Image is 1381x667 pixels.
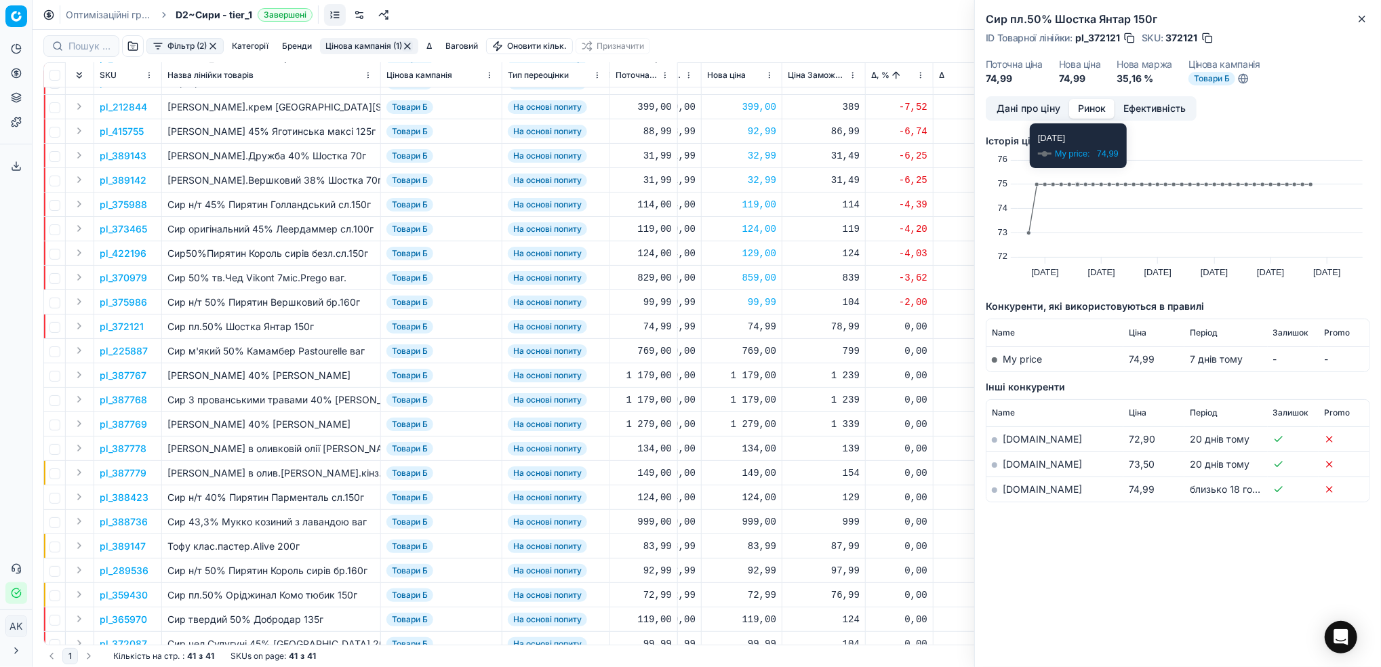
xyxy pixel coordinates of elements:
p: pl_372121 [100,320,144,333]
button: Expand [71,294,87,310]
button: Дані про ціну [988,99,1069,119]
div: Сир50%Пирятин Король сирів безл.сл.150г [167,247,375,260]
dt: Нова маржа [1117,60,1173,69]
td: - [1319,346,1369,371]
div: 1 239 [788,369,860,382]
h5: Історія цін [986,134,1370,148]
div: -4,03 [871,247,927,260]
div: 999,00 [616,515,672,529]
button: pl_388423 [100,491,148,504]
span: Період [1190,407,1218,418]
div: 0 [939,515,995,529]
a: [DOMAIN_NAME] [1003,483,1082,495]
text: [DATE] [1201,267,1228,277]
a: [DOMAIN_NAME] [1003,433,1082,445]
div: Сир н/т 50% Пирятин Вершковий бр.160г [167,296,375,309]
span: На основі попиту [508,515,587,529]
div: 0 [939,393,995,407]
button: Expand [71,318,87,334]
span: На основі попиту [508,320,587,333]
button: pl_387778 [100,442,146,456]
p: pl_372087 [100,637,147,651]
button: Expand [71,611,87,627]
span: На основі попиту [508,198,587,211]
button: pl_365970 [100,613,147,626]
button: pl_387767 [100,369,146,382]
span: Товари Б [386,271,433,285]
span: Promo [1324,407,1350,418]
button: Призначити [576,38,650,54]
button: Expand [71,489,87,505]
dd: 74,99 [986,72,1043,85]
span: На основі попиту [508,418,587,431]
div: 124 [788,247,860,260]
strong: 41 [289,651,298,662]
p: pl_212844 [100,100,147,114]
strong: 41 [307,651,316,662]
dt: Поточна ціна [986,60,1043,69]
p: pl_387768 [100,393,147,407]
button: pl_389143 [100,149,146,163]
span: На основі попиту [508,149,587,163]
span: Товари Б [1188,72,1235,85]
span: pl_372121 [1075,31,1120,45]
div: 124,00 [707,491,776,504]
div: 1 279,00 [707,418,776,431]
div: 799 [788,344,860,358]
span: На основі попиту [508,296,587,309]
p: pl_225887 [100,344,148,358]
span: близько 18 годин тому [1190,483,1295,495]
span: SKU [100,70,117,81]
div: 1 179,00 [707,393,776,407]
p: pl_373465 [100,222,147,236]
div: [PERSON_NAME] 40% [PERSON_NAME] [167,369,375,382]
strong: 41 [187,651,196,662]
button: Expand [71,171,87,188]
div: Сир м'який 50% Камамбер Pastourelle ваг [167,344,375,358]
span: Ціна [1129,327,1146,338]
span: Товари Б [386,174,433,187]
span: Товари Б [386,100,433,114]
div: 129,00 [707,247,776,260]
div: 1 179,00 [616,369,672,382]
span: Завершені [258,8,313,22]
div: 74,99 [616,320,672,333]
div: 0,00 [871,320,927,333]
div: 114 [788,198,860,211]
div: Сир 43,3% Мукко козиний з лавандою ваг [167,515,375,529]
span: На основі попиту [508,491,587,504]
div: [PERSON_NAME] 40% [PERSON_NAME] [167,418,375,431]
button: Expand [71,269,87,285]
button: Ефективність [1115,99,1195,119]
text: 73 [998,227,1007,237]
span: Name [992,327,1015,338]
button: Expand [71,635,87,651]
p: pl_387769 [100,418,147,431]
span: Name [992,407,1015,418]
span: Товари Б [386,222,433,236]
div: [PERSON_NAME].крем [GEOGRAPHIC_DATA][STREET_ADDRESS] [167,100,375,114]
div: 0 [939,369,995,382]
span: Товари Б [386,247,433,260]
button: Expand [71,367,87,383]
span: D2~Сири - tier_1 [176,8,252,22]
div: 0 [939,418,995,431]
div: 0,00 [871,515,927,529]
button: pl_388736 [100,515,148,529]
div: 0,00 [871,491,927,504]
button: Expand [71,513,87,529]
span: Товари Б [386,149,433,163]
text: 74 [998,203,1007,213]
div: 32,99 [707,149,776,163]
span: Назва лінійки товарів [167,70,254,81]
span: D2~Сири - tier_1Завершені [176,8,313,22]
div: -5 [939,247,995,260]
div: [PERSON_NAME].Дружба 40% Шостка 70г [167,149,375,163]
button: Категорії [226,38,274,54]
div: [PERSON_NAME] 45% Яготинська максі 125г [167,125,375,138]
dd: 35,16 % [1117,72,1173,85]
button: pl_387779 [100,466,146,480]
a: [DOMAIN_NAME] [1003,458,1082,470]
